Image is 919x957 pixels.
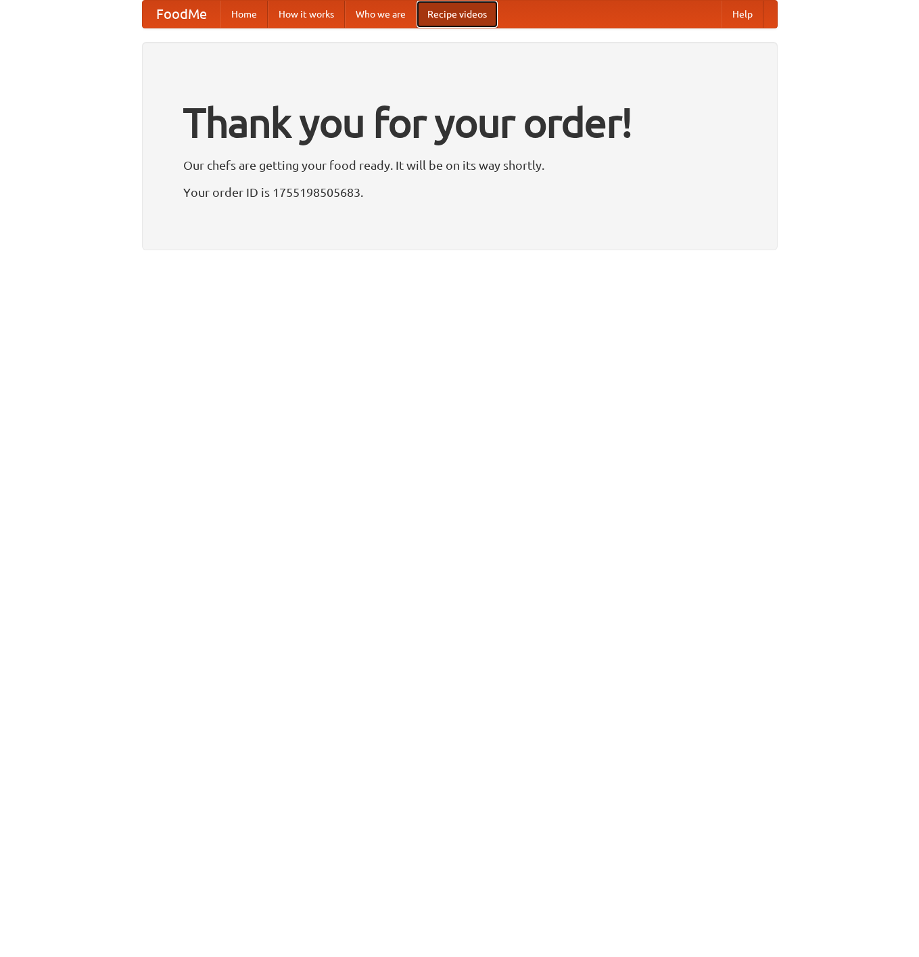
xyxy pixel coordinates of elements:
[183,182,736,202] p: Your order ID is 1755198505683.
[183,90,736,155] h1: Thank you for your order!
[220,1,268,28] a: Home
[345,1,417,28] a: Who we are
[722,1,763,28] a: Help
[417,1,498,28] a: Recipe videos
[268,1,345,28] a: How it works
[183,155,736,175] p: Our chefs are getting your food ready. It will be on its way shortly.
[143,1,220,28] a: FoodMe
